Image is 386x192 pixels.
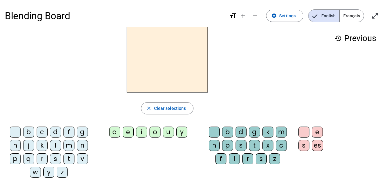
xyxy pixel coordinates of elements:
div: y [176,127,187,138]
div: f [215,153,226,164]
mat-button-toggle-group: Language selection [308,9,364,22]
span: English [308,10,339,22]
div: z [57,167,68,178]
h3: Previous [334,32,376,45]
div: g [77,127,88,138]
div: d [236,127,247,138]
div: s [236,140,247,151]
div: l [229,153,240,164]
div: e [123,127,134,138]
div: o [150,127,161,138]
div: h [10,140,21,151]
div: u [163,127,174,138]
div: r [242,153,253,164]
mat-icon: settings [271,13,277,19]
div: s [50,153,61,164]
div: q [23,153,34,164]
h1: Blending Board [5,6,225,26]
div: n [209,140,220,151]
span: Clear selections [154,105,186,112]
div: y [43,167,54,178]
div: m [276,127,287,138]
div: i [136,127,147,138]
div: b [23,127,34,138]
div: t [249,140,260,151]
mat-icon: close [146,106,152,111]
div: v [77,153,88,164]
div: z [269,153,280,164]
div: es [312,140,323,151]
div: c [276,140,287,151]
button: Increase font size [237,10,249,22]
div: n [77,140,88,151]
span: Français [340,10,364,22]
div: p [222,140,233,151]
div: f [63,127,74,138]
span: Settings [279,12,296,19]
div: j [23,140,34,151]
mat-icon: add [239,12,247,19]
div: x [262,140,273,151]
mat-icon: remove [251,12,259,19]
div: s [298,140,309,151]
div: s [256,153,267,164]
div: t [63,153,74,164]
button: Enter full screen [369,10,381,22]
div: m [63,140,74,151]
mat-icon: open_in_full [371,12,379,19]
button: Settings [266,10,303,22]
div: d [50,127,61,138]
div: l [50,140,61,151]
div: r [37,153,48,164]
div: k [262,127,273,138]
div: g [249,127,260,138]
div: c [37,127,48,138]
div: b [222,127,233,138]
button: Decrease font size [249,10,261,22]
div: w [30,167,41,178]
div: e [312,127,323,138]
div: k [37,140,48,151]
mat-icon: format_size [229,12,237,19]
div: a [109,127,120,138]
mat-icon: history [334,35,342,42]
div: p [10,153,21,164]
button: Clear selections [141,102,194,114]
